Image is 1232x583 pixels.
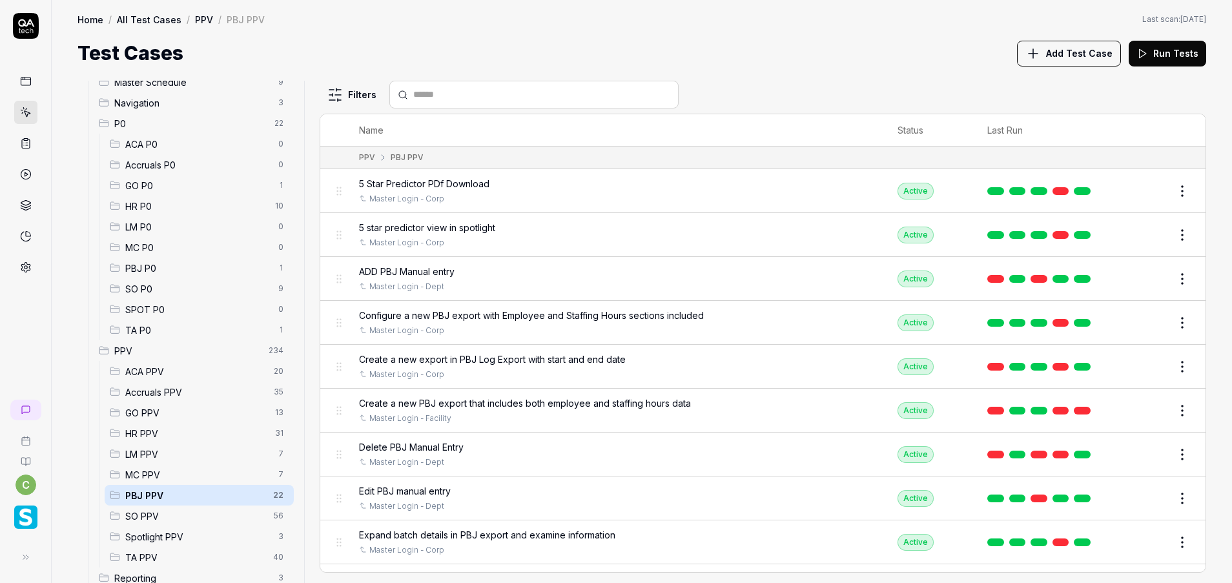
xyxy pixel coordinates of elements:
[273,529,289,544] span: 3
[320,389,1206,433] tr: Create a new PBJ export that includes both employee and staffing hours dataMaster Login - Facilit...
[898,490,934,507] div: Active
[94,340,294,361] div: Drag to reorderPPV234
[218,13,221,26] div: /
[125,509,266,523] span: SO PPV
[105,526,294,547] div: Drag to reorderSpotlight PPV3
[369,456,444,468] a: Master Login - Dept
[5,446,46,467] a: Documentation
[898,402,934,419] div: Active
[114,344,261,358] span: PPV
[105,485,294,506] div: Drag to reorderPBJ PPV22
[105,506,294,526] div: Drag to reorderSO PPV56
[1017,41,1121,66] button: Add Test Case
[125,468,271,482] span: MC PPV
[195,13,213,26] a: PPV
[1129,41,1206,66] button: Run Tests
[125,489,265,502] span: PBJ PPV
[269,116,289,131] span: 22
[273,178,289,193] span: 1
[5,495,46,531] button: Smartlinx Logo
[270,405,289,420] span: 13
[125,323,271,337] span: TA P0
[273,467,289,482] span: 7
[885,114,974,147] th: Status
[391,152,424,163] div: PBJ PPV
[268,487,289,503] span: 22
[898,271,934,287] div: Active
[105,258,294,278] div: Drag to reorderPBJ P01
[94,72,294,92] div: Drag to reorderMaster Schedule9
[125,138,271,151] span: ACA P0
[1046,46,1113,60] span: Add Test Case
[273,219,289,234] span: 0
[269,384,289,400] span: 35
[359,396,691,410] span: Create a new PBJ export that includes both employee and staffing hours data
[320,257,1206,301] tr: ADD PBJ Manual entryMaster Login - DeptActive
[359,309,704,322] span: Configure a new PBJ export with Employee and Staffing Hours sections included
[125,406,267,420] span: GO PPV
[125,551,265,564] span: TA PPV
[359,152,375,163] div: PPV
[125,220,271,234] span: LM P0
[273,260,289,276] span: 1
[359,528,615,542] span: Expand batch details in PBJ export and examine information
[369,193,444,205] a: Master Login - Corp
[105,361,294,382] div: Drag to reorderACA PPV20
[898,446,934,463] div: Active
[94,92,294,113] div: Drag to reorderNavigation3
[125,261,271,275] span: PBJ P0
[359,440,464,454] span: Delete PBJ Manual Entry
[359,484,451,498] span: Edit PBJ manual entry
[114,96,271,110] span: Navigation
[105,547,294,568] div: Drag to reorderTA PPV40
[369,369,444,380] a: Master Login - Corp
[15,475,36,495] span: c
[94,113,294,134] div: Drag to reorderP022
[359,353,626,366] span: Create a new export in PBJ Log Export with start and end date
[125,241,271,254] span: MC P0
[105,237,294,258] div: Drag to reorderMC P00
[1180,14,1206,24] time: [DATE]
[974,114,1109,147] th: Last Run
[105,154,294,175] div: Drag to reorderAccruals P00
[269,363,289,379] span: 20
[125,427,267,440] span: HR PPV
[125,385,266,399] span: Accruals PPV
[273,302,289,317] span: 0
[346,114,884,147] th: Name
[77,13,103,26] a: Home
[369,237,444,249] a: Master Login - Corp
[105,464,294,485] div: Drag to reorderMC PPV7
[263,343,289,358] span: 234
[359,265,455,278] span: ADD PBJ Manual entry
[125,447,271,461] span: LM PPV
[105,216,294,237] div: Drag to reorderLM P00
[108,13,112,26] div: /
[369,500,444,512] a: Master Login - Dept
[105,320,294,340] div: Drag to reorderTA P01
[114,76,271,89] span: Master Schedule
[125,303,271,316] span: SPOT P0
[898,534,934,551] div: Active
[105,196,294,216] div: Drag to reorderHR P010
[105,175,294,196] div: Drag to reorderGO P01
[369,281,444,292] a: Master Login - Dept
[320,345,1206,389] tr: Create a new export in PBJ Log Export with start and end dateMaster Login - CorpActive
[187,13,190,26] div: /
[117,13,181,26] a: All Test Cases
[359,177,489,190] span: 5 Star Predictor PDf Download
[77,39,183,68] h1: Test Cases
[320,82,384,108] button: Filters
[273,157,289,172] span: 0
[114,117,267,130] span: P0
[369,325,444,336] a: Master Login - Corp
[125,158,271,172] span: Accruals P0
[320,520,1206,564] tr: Expand batch details in PBJ export and examine informationMaster Login - CorpActive
[105,402,294,423] div: Drag to reorderGO PPV13
[273,281,289,296] span: 9
[898,314,934,331] div: Active
[320,476,1206,520] tr: Edit PBJ manual entryMaster Login - DeptActive
[125,365,266,378] span: ACA PPV
[227,13,265,26] div: PBJ PPV
[320,433,1206,476] tr: Delete PBJ Manual EntryMaster Login - DeptActive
